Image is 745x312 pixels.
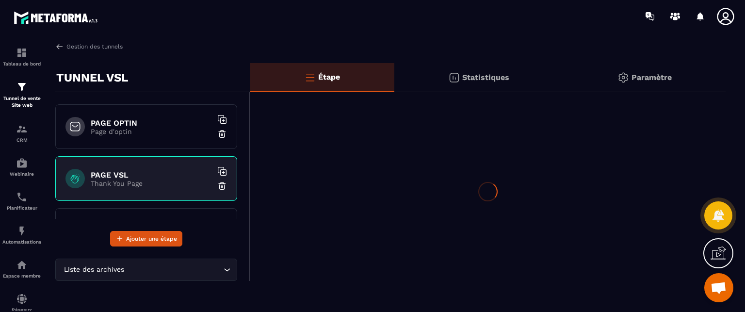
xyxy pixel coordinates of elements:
[126,234,177,244] span: Ajouter une étape
[318,72,340,82] p: Étape
[62,264,126,275] span: Liste des archives
[16,293,28,305] img: social-network
[16,225,28,237] img: automations
[304,71,316,83] img: bars-o.4a397970.svg
[91,180,212,187] p: Thank You Page
[2,184,41,218] a: schedulerschedulerPlanificateur
[2,95,41,109] p: Tunnel de vente Site web
[2,273,41,279] p: Espace membre
[632,73,672,82] p: Paramètre
[2,137,41,143] p: CRM
[2,116,41,150] a: formationformationCRM
[2,150,41,184] a: automationsautomationsWebinaire
[2,171,41,177] p: Webinaire
[2,252,41,286] a: automationsautomationsEspace membre
[55,42,123,51] a: Gestion des tunnels
[704,273,733,302] div: Ouvrir le chat
[126,264,221,275] input: Search for option
[2,218,41,252] a: automationsautomationsAutomatisations
[16,259,28,271] img: automations
[217,181,227,191] img: trash
[110,231,182,246] button: Ajouter une étape
[91,128,212,135] p: Page d'optin
[16,47,28,59] img: formation
[462,73,509,82] p: Statistiques
[56,68,128,87] p: TUNNEL VSL
[91,118,212,128] h6: PAGE OPTIN
[617,72,629,83] img: setting-gr.5f69749f.svg
[2,61,41,66] p: Tableau de bord
[16,81,28,93] img: formation
[16,191,28,203] img: scheduler
[2,239,41,245] p: Automatisations
[16,123,28,135] img: formation
[2,40,41,74] a: formationformationTableau de bord
[217,129,227,139] img: trash
[2,205,41,211] p: Planificateur
[91,170,212,180] h6: PAGE VSL
[16,157,28,169] img: automations
[55,259,237,281] div: Search for option
[55,42,64,51] img: arrow
[2,74,41,116] a: formationformationTunnel de vente Site web
[14,9,101,27] img: logo
[448,72,460,83] img: stats.20deebd0.svg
